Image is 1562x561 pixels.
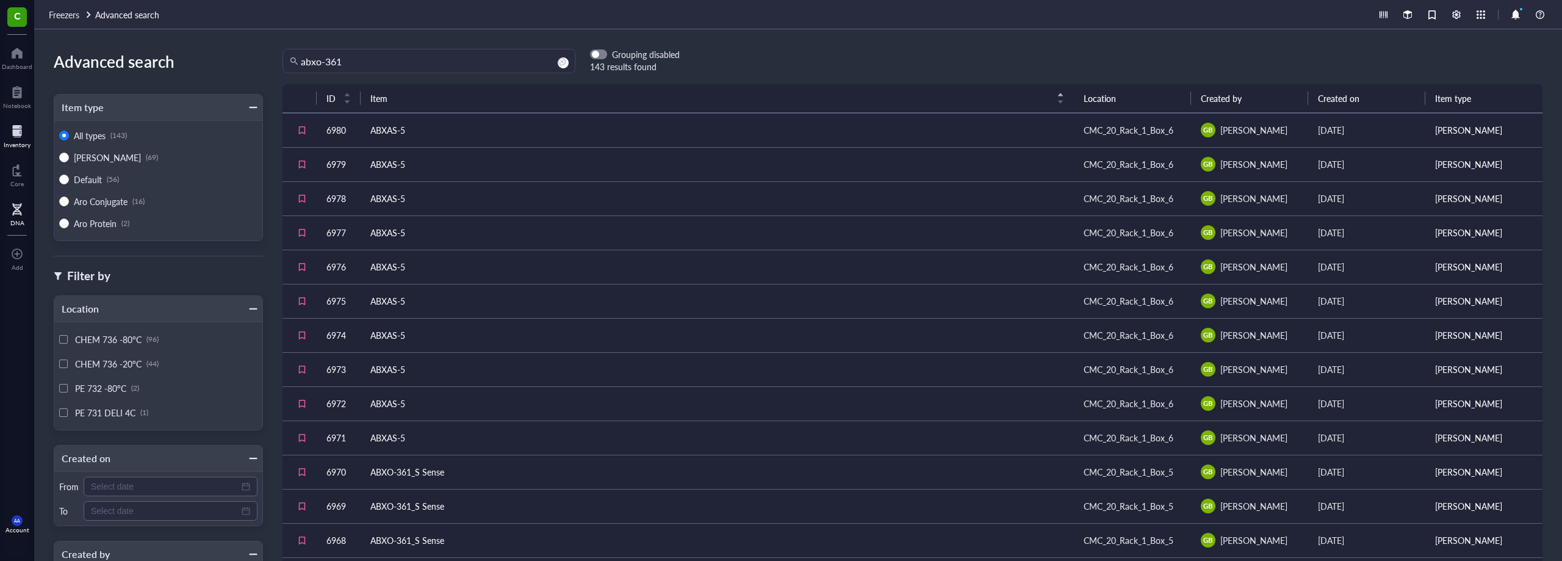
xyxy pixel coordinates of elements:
[54,300,99,317] div: Location
[1318,465,1416,479] div: [DATE]
[1203,228,1213,238] span: GB
[91,480,239,493] input: Select date
[54,49,263,74] div: Advanced search
[1203,535,1213,546] span: GB
[361,147,1074,181] td: ABXAS-5
[370,92,1049,105] span: Item
[1084,123,1173,137] div: CMC_20_Rack_1_Box_6
[317,386,361,421] td: 6972
[10,200,24,226] a: DNA
[1084,260,1173,273] div: CMC_20_Rack_1_Box_6
[74,217,117,230] span: Aro Protein
[1084,226,1173,239] div: CMC_20_Rack_1_Box_6
[317,113,361,147] td: 6980
[1084,431,1173,444] div: CMC_20_Rack_1_Box_6
[131,383,139,393] div: (2)
[59,505,79,516] div: To
[317,215,361,250] td: 6977
[317,523,361,557] td: 6968
[1203,159,1213,170] span: GB
[1220,295,1287,307] span: [PERSON_NAME]
[361,181,1074,215] td: ABXAS-5
[1318,294,1416,308] div: [DATE]
[1203,330,1213,341] span: GB
[146,359,159,369] div: (44)
[1220,226,1287,239] span: [PERSON_NAME]
[1425,84,1542,113] th: Item type
[1084,157,1173,171] div: CMC_20_Rack_1_Box_6
[1425,215,1542,250] td: [PERSON_NAME]
[317,421,361,455] td: 6971
[1318,397,1416,410] div: [DATE]
[2,63,32,70] div: Dashboard
[75,333,142,346] span: CHEM 736 -80°C
[59,481,79,492] div: From
[317,455,361,489] td: 6970
[1425,352,1542,386] td: [PERSON_NAME]
[1203,262,1213,272] span: GB
[1425,181,1542,215] td: [PERSON_NAME]
[612,49,680,60] div: Grouping disabled
[1425,113,1542,147] td: [PERSON_NAME]
[317,352,361,386] td: 6973
[1318,363,1416,376] div: [DATE]
[3,82,31,109] a: Notebook
[1084,328,1173,342] div: CMC_20_Rack_1_Box_6
[1220,363,1287,375] span: [PERSON_NAME]
[1084,499,1173,513] div: CMC_20_Rack_1_Box_5
[361,113,1074,147] td: ABXAS-5
[1425,421,1542,455] td: [PERSON_NAME]
[1318,431,1416,444] div: [DATE]
[2,43,32,70] a: Dashboard
[74,195,128,208] span: Aro Conjugate
[361,352,1074,386] td: ABXAS-5
[1318,328,1416,342] div: [DATE]
[1084,397,1173,410] div: CMC_20_Rack_1_Box_6
[3,102,31,109] div: Notebook
[1220,534,1287,546] span: [PERSON_NAME]
[361,84,1074,113] th: Item
[1084,294,1173,308] div: CMC_20_Rack_1_Box_6
[361,250,1074,284] td: ABXAS-5
[1220,124,1287,136] span: [PERSON_NAME]
[5,526,29,534] div: Account
[317,284,361,318] td: 6975
[1220,432,1287,444] span: [PERSON_NAME]
[12,264,23,271] div: Add
[1220,397,1287,410] span: [PERSON_NAME]
[326,92,336,105] span: ID
[1203,296,1213,306] span: GB
[75,407,135,419] span: PE 731 DELI 4C
[317,181,361,215] td: 6978
[361,489,1074,523] td: ABXO-361_S Sense
[10,161,24,187] a: Core
[1425,386,1542,421] td: [PERSON_NAME]
[590,60,680,73] div: 143 results found
[95,8,162,21] a: Advanced search
[1425,318,1542,352] td: [PERSON_NAME]
[1203,125,1213,136] span: GB
[146,153,158,162] div: (69)
[1425,455,1542,489] td: [PERSON_NAME]
[317,250,361,284] td: 6976
[1318,226,1416,239] div: [DATE]
[361,386,1074,421] td: ABXAS-5
[361,421,1074,455] td: ABXAS-5
[1318,192,1416,205] div: [DATE]
[74,151,141,164] span: [PERSON_NAME]
[107,175,119,184] div: (56)
[361,318,1074,352] td: ABXAS-5
[1203,501,1213,512] span: GB
[132,197,145,206] div: (16)
[1203,364,1213,375] span: GB
[75,382,126,394] span: PE 732 -80°C
[1220,329,1287,341] span: [PERSON_NAME]
[91,504,239,518] input: Select date
[1220,466,1287,478] span: [PERSON_NAME]
[49,8,93,21] a: Freezers
[14,8,21,23] span: C
[1084,192,1173,205] div: CMC_20_Rack_1_Box_6
[1425,284,1542,318] td: [PERSON_NAME]
[54,450,110,467] div: Created on
[1203,194,1213,204] span: GB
